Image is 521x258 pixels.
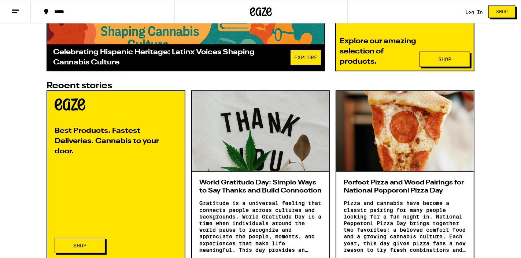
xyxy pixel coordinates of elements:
[53,47,290,68] div: Celebrating Hispanic Heritage: Latinx Voices Shaping Cannabis Culture
[47,82,474,90] h2: Recent stories
[340,36,420,67] div: Explore our amazing selection of products.
[294,55,317,60] span: Explore
[496,10,508,14] span: Shop
[199,179,322,195] h3: World Gratitude Day: Simple Ways to Say Thanks and Build Connection
[438,57,451,62] span: Shop
[199,200,322,253] p: Gratitude is a universal feeling that connects people across cultures and backgrounds. World Grat...
[488,5,516,18] button: Shop
[55,111,177,238] div: Best Products. Fastest Deliveries. Cannabis to your door.
[4,5,53,11] span: Hi. Need any help?
[344,200,466,253] p: Pizza and cannabis have become a classic pairing for many people looking for a fun night in. Nati...
[344,179,466,195] h3: Perfect Pizza and Weed Pairings for National Pepperoni Pizza Day
[465,10,483,14] a: Log In
[55,238,105,253] button: Shop
[483,5,521,18] a: Shop
[290,50,321,65] button: Explore
[73,243,86,248] span: Shop
[420,52,470,67] button: Shop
